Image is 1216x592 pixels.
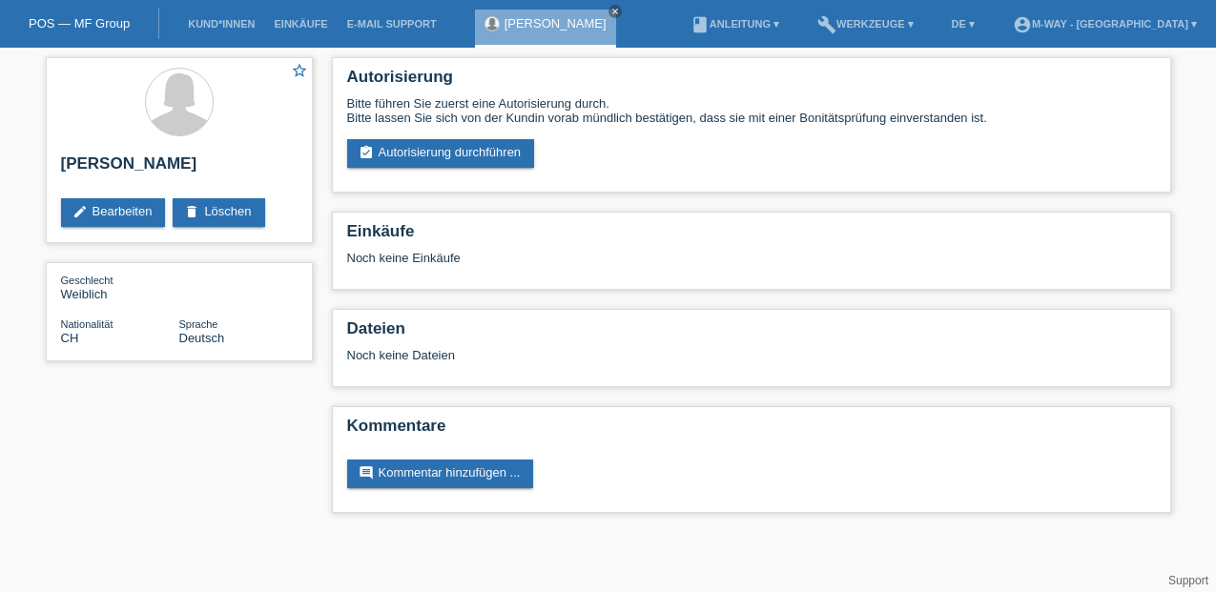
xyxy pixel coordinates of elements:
[347,319,1156,348] h2: Dateien
[347,251,1156,279] div: Noch keine Einkäufe
[808,18,923,30] a: buildWerkzeuge ▾
[347,417,1156,445] h2: Kommentare
[61,198,166,227] a: editBearbeiten
[347,96,1156,125] div: Bitte führen Sie zuerst eine Autorisierung durch. Bitte lassen Sie sich von der Kundin vorab münd...
[184,204,199,219] i: delete
[179,318,218,330] span: Sprache
[1168,574,1208,587] a: Support
[817,15,836,34] i: build
[347,459,534,488] a: commentKommentar hinzufügen ...
[291,62,308,79] i: star_border
[608,5,622,18] a: close
[359,145,374,160] i: assignment_turned_in
[29,16,130,31] a: POS — MF Group
[61,154,298,183] h2: [PERSON_NAME]
[61,331,79,345] span: Schweiz
[347,139,535,168] a: assignment_turned_inAutorisierung durchführen
[942,18,984,30] a: DE ▾
[347,222,1156,251] h2: Einkäufe
[61,318,113,330] span: Nationalität
[681,18,789,30] a: bookAnleitung ▾
[173,198,264,227] a: deleteLöschen
[1003,18,1206,30] a: account_circlem-way - [GEOGRAPHIC_DATA] ▾
[610,7,620,16] i: close
[359,465,374,480] i: comment
[61,273,179,301] div: Weiblich
[61,275,113,286] span: Geschlecht
[291,62,308,82] a: star_border
[72,204,88,219] i: edit
[505,16,607,31] a: [PERSON_NAME]
[338,18,446,30] a: E-Mail Support
[690,15,710,34] i: book
[347,68,1156,96] h2: Autorisierung
[1013,15,1032,34] i: account_circle
[347,348,930,362] div: Noch keine Dateien
[179,331,225,345] span: Deutsch
[264,18,337,30] a: Einkäufe
[178,18,264,30] a: Kund*innen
